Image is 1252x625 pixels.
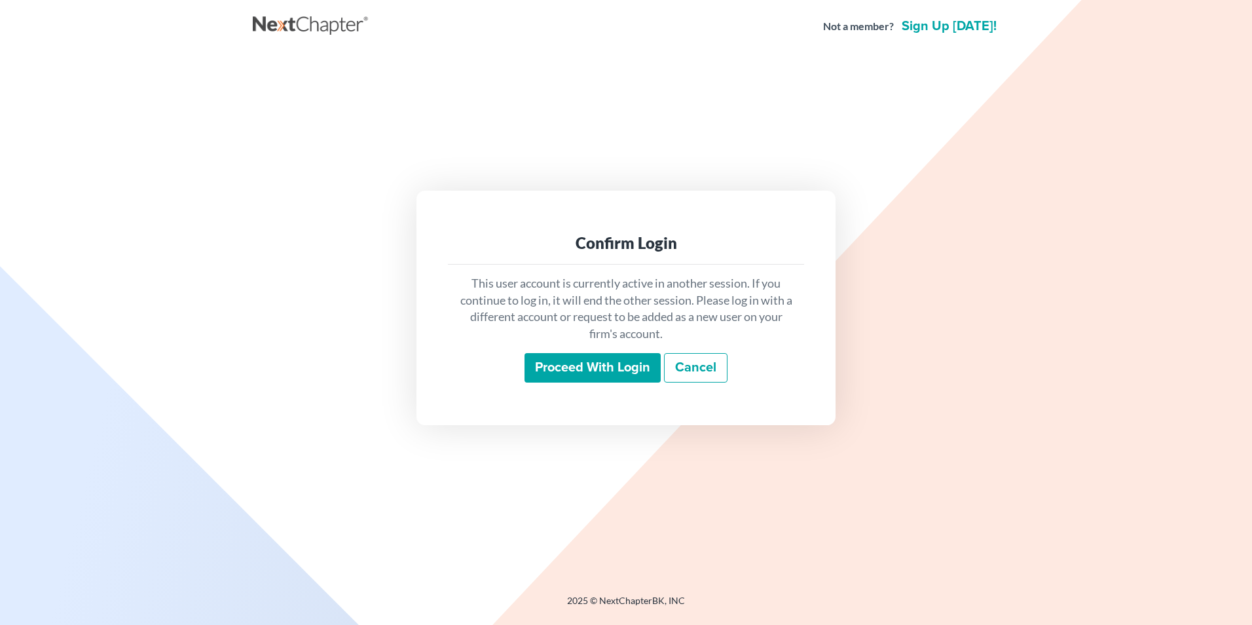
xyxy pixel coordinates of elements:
div: 2025 © NextChapterBK, INC [253,594,999,618]
a: Cancel [664,353,727,383]
div: Confirm Login [458,233,794,254]
input: Proceed with login [525,353,661,383]
strong: Not a member? [823,19,894,34]
a: Sign up [DATE]! [899,20,999,33]
p: This user account is currently active in another session. If you continue to log in, it will end ... [458,275,794,343]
